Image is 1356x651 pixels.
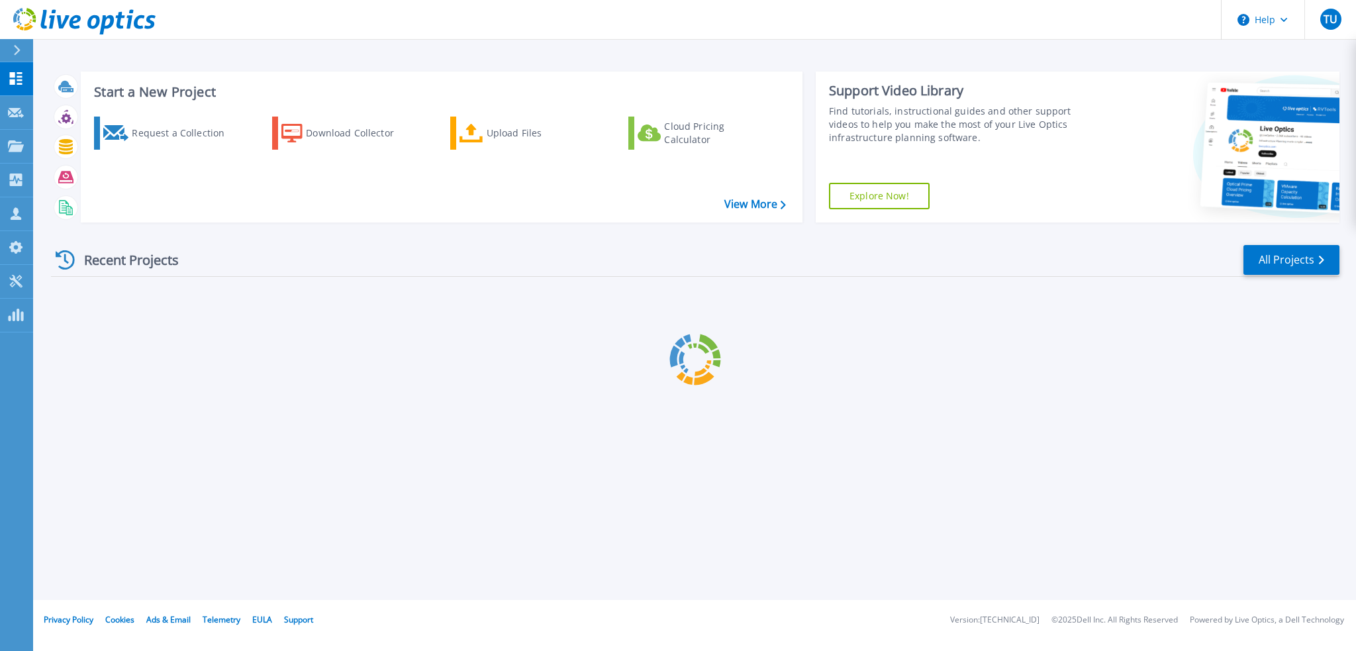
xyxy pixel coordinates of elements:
[272,117,420,150] a: Download Collector
[146,614,191,625] a: Ads & Email
[1190,616,1344,625] li: Powered by Live Optics, a Dell Technology
[252,614,272,625] a: EULA
[829,183,930,209] a: Explore Now!
[664,120,770,146] div: Cloud Pricing Calculator
[203,614,240,625] a: Telemetry
[94,117,242,150] a: Request a Collection
[1324,14,1337,25] span: TU
[950,616,1040,625] li: Version: [TECHNICAL_ID]
[450,117,598,150] a: Upload Files
[105,614,134,625] a: Cookies
[1243,245,1339,275] a: All Projects
[44,614,93,625] a: Privacy Policy
[829,82,1097,99] div: Support Video Library
[306,120,412,146] div: Download Collector
[132,120,238,146] div: Request a Collection
[94,85,785,99] h3: Start a New Project
[51,244,197,276] div: Recent Projects
[284,614,313,625] a: Support
[628,117,776,150] a: Cloud Pricing Calculator
[829,105,1097,144] div: Find tutorials, instructional guides and other support videos to help you make the most of your L...
[1051,616,1178,625] li: © 2025 Dell Inc. All Rights Reserved
[487,120,593,146] div: Upload Files
[724,198,786,211] a: View More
